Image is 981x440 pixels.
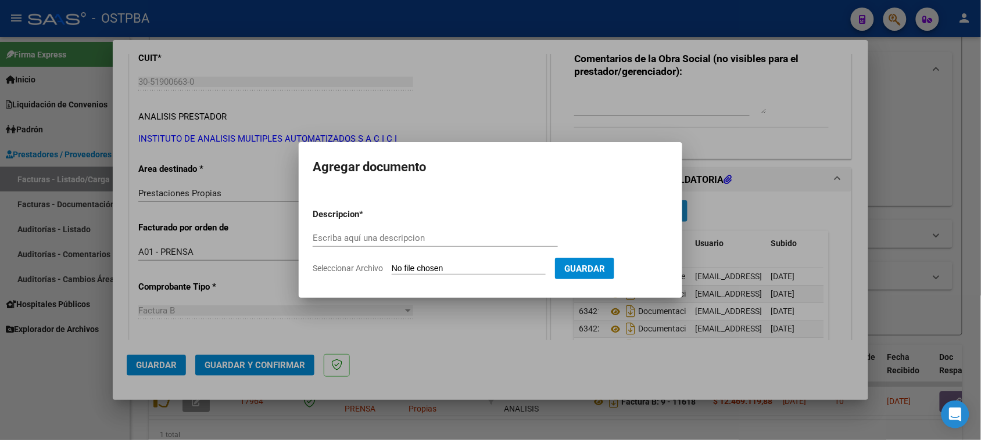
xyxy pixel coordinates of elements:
[555,258,614,279] button: Guardar
[313,156,668,178] h2: Agregar documento
[313,264,383,273] span: Seleccionar Archivo
[313,208,420,221] p: Descripcion
[941,401,969,428] div: Open Intercom Messenger
[564,264,605,274] span: Guardar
